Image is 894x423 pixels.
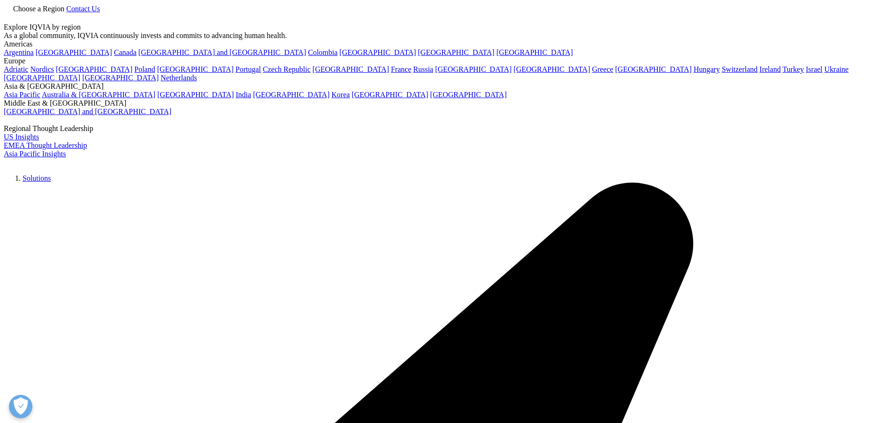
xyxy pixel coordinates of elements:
a: [GEOGRAPHIC_DATA] [513,65,590,73]
a: Ireland [759,65,780,73]
a: [GEOGRAPHIC_DATA] [351,91,428,99]
a: [GEOGRAPHIC_DATA] [615,65,692,73]
a: Argentina [4,48,34,56]
a: France [391,65,412,73]
a: [GEOGRAPHIC_DATA] [313,65,389,73]
div: As a global community, IQVIA continuously invests and commits to advancing human health. [4,31,876,40]
a: Netherlands [160,74,197,82]
a: Turkey [782,65,804,73]
a: Switzerland [722,65,757,73]
a: [GEOGRAPHIC_DATA] [430,91,507,99]
div: Explore IQVIA by region [4,23,876,31]
a: India [236,91,251,99]
a: Ukraine [825,65,849,73]
button: Abrir preferencias [9,395,32,418]
a: [GEOGRAPHIC_DATA] [253,91,329,99]
a: [GEOGRAPHIC_DATA] [82,74,159,82]
a: [GEOGRAPHIC_DATA] [157,91,234,99]
div: Americas [4,40,876,48]
a: Solutions [23,174,51,182]
a: [GEOGRAPHIC_DATA] and [GEOGRAPHIC_DATA] [138,48,306,56]
a: [GEOGRAPHIC_DATA] [56,65,132,73]
a: Greece [592,65,613,73]
a: Czech Republic [263,65,311,73]
a: Israel [806,65,823,73]
a: Poland [134,65,155,73]
a: Asia Pacific Insights [4,150,66,158]
div: Europe [4,57,876,65]
a: Adriatic [4,65,28,73]
a: [GEOGRAPHIC_DATA] [339,48,416,56]
a: [GEOGRAPHIC_DATA] [157,65,234,73]
a: Canada [114,48,137,56]
a: EMEA Thought Leadership [4,141,87,149]
a: Portugal [236,65,261,73]
a: [GEOGRAPHIC_DATA] and [GEOGRAPHIC_DATA] [4,108,171,115]
a: [GEOGRAPHIC_DATA] [435,65,512,73]
a: Asia Pacific [4,91,40,99]
div: Middle East & [GEOGRAPHIC_DATA] [4,99,876,108]
a: Colombia [308,48,337,56]
a: [GEOGRAPHIC_DATA] [497,48,573,56]
a: [GEOGRAPHIC_DATA] [4,74,80,82]
a: US Insights [4,133,39,141]
a: Australia & [GEOGRAPHIC_DATA] [42,91,155,99]
a: Hungary [694,65,720,73]
span: Choose a Region [13,5,64,13]
a: Contact Us [66,5,100,13]
a: [GEOGRAPHIC_DATA] [36,48,112,56]
a: Korea [331,91,350,99]
div: Regional Thought Leadership [4,124,876,133]
div: Asia & [GEOGRAPHIC_DATA] [4,82,876,91]
a: Nordics [30,65,54,73]
a: Russia [413,65,434,73]
a: [GEOGRAPHIC_DATA] [418,48,495,56]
